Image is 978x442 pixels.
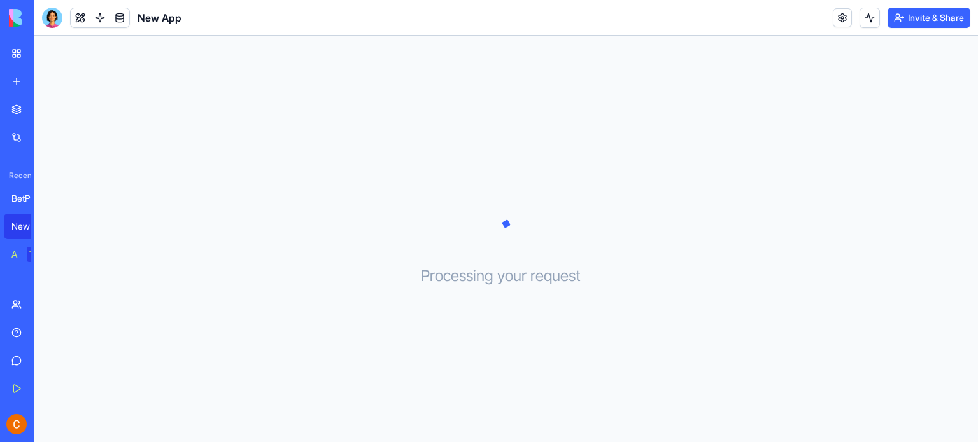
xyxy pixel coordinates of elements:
span: New App [138,10,181,25]
div: BetPro Analytics [11,192,47,205]
div: AI Logo Generator [11,248,18,261]
a: BetPro Analytics [4,186,55,211]
button: Invite & Share [888,8,970,28]
h3: Processing your request [421,266,592,286]
div: TRY [27,247,47,262]
a: New App [4,214,55,239]
img: logo [9,9,88,27]
a: AI Logo GeneratorTRY [4,242,55,267]
span: Recent [4,170,31,181]
img: ACg8ocIrZ_2r3JCGjIObMHUp5pq2o1gBKnv_Z4VWv1zqUWb6T60c5A=s96-c [6,414,27,434]
div: New App [11,220,47,233]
